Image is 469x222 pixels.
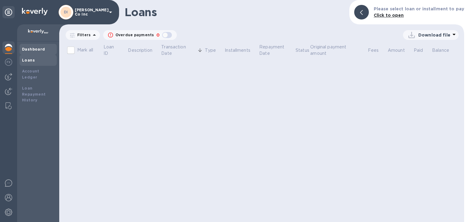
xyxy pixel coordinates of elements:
b: Loans [22,58,35,62]
b: Account Ledger [22,69,39,79]
p: Overdue payments [115,32,154,38]
span: Description [128,47,160,54]
button: Overdue payments0 [103,30,177,40]
p: Loan ID [104,44,119,57]
span: Fees [368,47,387,54]
p: Mark all [77,47,93,53]
p: Download file [418,32,450,38]
span: Loan ID [104,44,127,57]
b: Please select loan or installment to pay [374,6,464,11]
span: Installments [225,47,258,54]
p: Status [296,47,309,54]
img: Foreign exchange [5,58,12,66]
p: Description [128,47,152,54]
b: Click to open [374,13,404,18]
p: Filters [75,32,91,37]
p: Installments [225,47,250,54]
span: Amount [388,47,413,54]
b: Dashboard [22,47,45,51]
p: [PERSON_NAME] Co inc [75,8,105,16]
p: Fees [368,47,379,54]
span: Type [205,47,224,54]
p: Paid [414,47,423,54]
p: Amount [388,47,405,54]
p: Repayment Date [259,44,294,57]
img: Logo [22,8,48,15]
p: 0 [156,32,160,38]
span: Transaction Date [161,44,204,57]
p: Balance [432,47,449,54]
b: DI [64,10,68,14]
p: Original payment amount [310,44,359,57]
span: Paid [414,47,431,54]
div: Unpin categories [2,6,15,18]
b: Loan Repayment History [22,86,46,103]
span: Balance [432,47,457,54]
span: Original payment amount [310,44,367,57]
p: Type [205,47,216,54]
h1: Loans [125,6,344,19]
p: Transaction Date [161,44,196,57]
